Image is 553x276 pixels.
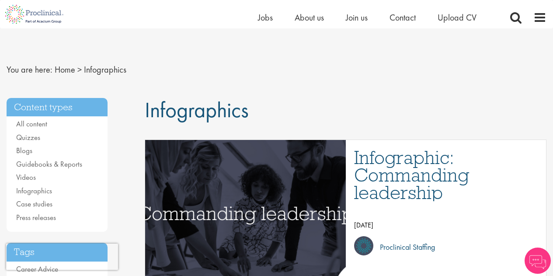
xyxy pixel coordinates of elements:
[354,236,537,258] a: Proclinical Staffing Proclinical Staffing
[373,241,435,254] p: Proclinical Staffing
[16,159,82,169] a: Guidebooks & Reports
[438,12,476,23] a: Upload CV
[7,243,108,262] h3: Tags
[354,149,537,201] a: Infographic: Commanding leadership
[354,236,373,255] img: Proclinical Staffing
[7,98,108,117] h3: Content types
[16,146,32,155] a: Blogs
[390,12,416,23] a: Contact
[84,64,126,75] span: Infographics
[145,96,249,124] span: Infographics
[16,199,52,209] a: Case studies
[346,12,368,23] a: Join us
[354,219,537,232] p: [DATE]
[16,119,47,129] a: All content
[7,64,52,75] span: You are here:
[295,12,324,23] a: About us
[77,64,82,75] span: >
[258,12,273,23] a: Jobs
[16,264,58,274] a: Career Advice
[16,133,40,142] a: Quizzes
[55,64,75,75] a: breadcrumb link
[16,186,52,196] a: Infographics
[525,248,551,274] img: Chatbot
[16,213,56,222] a: Press releases
[6,244,118,270] iframe: reCAPTCHA
[16,172,36,182] a: Videos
